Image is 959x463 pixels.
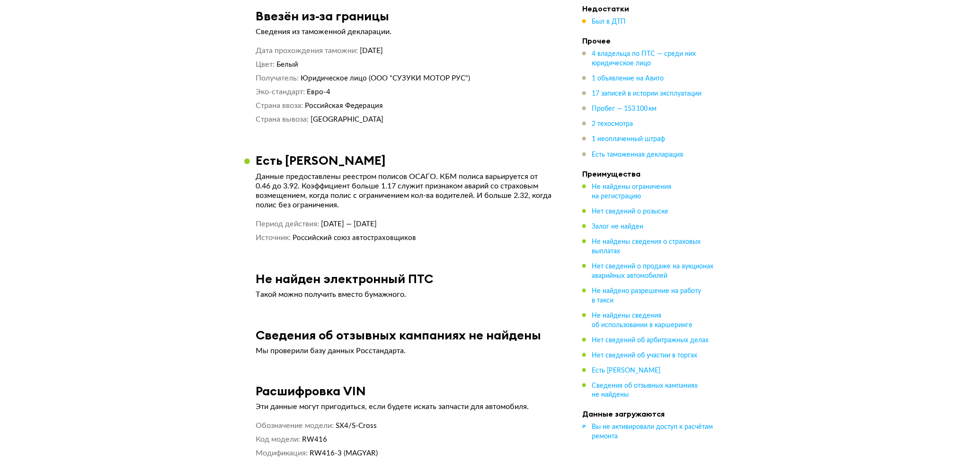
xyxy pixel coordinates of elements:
[301,75,471,82] span: Юридическое лицо (ООО "СУЗУКИ МОТОР РУС")
[256,219,319,229] dt: Период действия
[305,102,383,109] span: Российская Федерация
[256,449,308,459] dt: Модификация
[311,116,384,123] span: [GEOGRAPHIC_DATA]
[592,183,671,199] span: Не найдены ограничения на регистрацию
[256,153,386,168] h3: Есть [PERSON_NAME]
[256,346,554,356] p: Мы проверили базу данных Росстандарта.
[256,73,299,83] dt: Получатель
[582,36,715,45] h4: Прочее
[360,47,383,54] span: [DATE]
[321,221,377,228] span: [DATE] — [DATE]
[592,424,713,440] span: Вы не активировали доступ к расчётам ремонта
[310,450,378,457] span: RW416-3 (MAGYAR)
[592,75,664,82] span: 1 объявление на Авито
[592,287,701,303] span: Не найдено разрешение на работу в такси
[256,435,300,445] dt: Код модели
[336,423,377,430] span: SX4/S-Cross
[256,402,554,412] p: Эти данные могут пригодиться, если будете искать запчасти для автомобиля.
[582,169,715,178] h4: Преимущества
[256,421,334,431] dt: Обозначение модели
[256,60,275,70] dt: Цвет
[293,234,417,241] span: Российский союз автостраховщиков
[256,384,366,399] h3: Расшифровка VIN
[592,223,643,230] span: Залог не найден
[582,4,715,13] h4: Недостатки
[302,436,328,444] span: RW416
[592,367,660,374] span: Есть [PERSON_NAME]
[592,121,633,127] span: 2 техосмотра
[592,263,713,279] span: Нет сведений о продаже на аукционах аварийных автомобилей
[592,136,665,142] span: 1 неоплаченный штраф
[582,409,715,418] h4: Данные загружаются
[592,18,626,25] span: Был в ДТП
[592,208,668,214] span: Нет сведений о розыске
[256,172,554,210] p: Данные предоставлены реестром полисов ОСАГО. КБМ полиса варьируется от 0.46 до 3.92. Коэффициент ...
[592,90,701,97] span: 17 записей в истории эксплуатации
[592,151,683,158] span: Есть таможенная декларация
[256,87,305,97] dt: Эко-стандарт
[592,382,698,398] span: Сведения об отзывных кампаниях не найдены
[277,61,299,68] span: Белый
[592,352,697,358] span: Нет сведений об участии в торгах
[592,106,657,112] span: Пробег — 153 100 км
[256,46,358,56] dt: Дата прохождения таможни
[592,51,696,67] span: 4 владельца по ПТС — среди них юридическое лицо
[256,233,291,243] dt: Источник
[256,101,303,111] dt: Страна ввоза
[592,238,701,254] span: Не найдены сведения о страховых выплатах
[307,89,331,96] span: Евро-4
[256,271,433,286] h3: Не найден электронный ПТС
[256,27,554,36] p: Сведения из таможенной декларации.
[256,290,554,299] p: Такой можно получить вместо бумажного.
[256,9,389,23] h3: Ввезён из-за границы
[592,312,693,328] span: Не найдены сведения об использовании в каршеринге
[592,337,709,343] span: Нет сведений об арбитражных делах
[256,328,541,342] h3: Сведения об отзывных кампаниях не найдены
[256,115,309,125] dt: Страна вывоза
